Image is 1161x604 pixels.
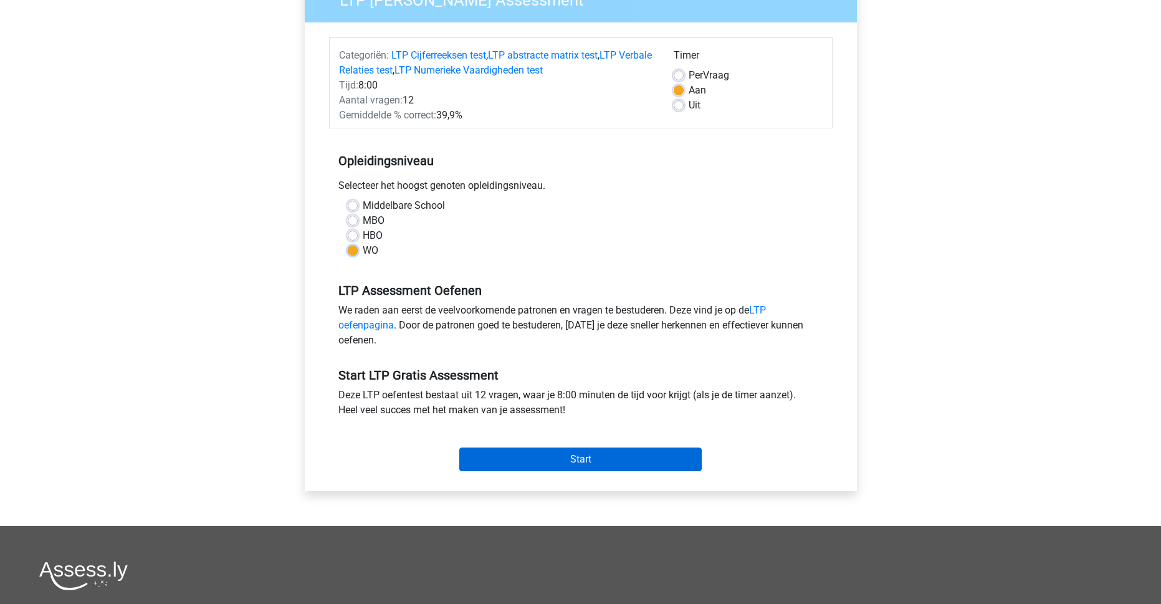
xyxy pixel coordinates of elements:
label: WO [363,243,378,258]
img: Assessly logo [39,561,128,590]
a: LTP Numerieke Vaardigheden test [394,64,543,76]
h5: Start LTP Gratis Assessment [338,368,823,383]
label: Middelbare School [363,198,445,213]
div: Timer [674,48,823,68]
span: Gemiddelde % correct: [339,109,436,121]
a: LTP Cijferreeksen test [391,49,486,61]
div: , , , [330,48,664,78]
div: We raden aan eerst de veelvoorkomende patronen en vragen te bestuderen. Deze vind je op de . Door... [329,303,833,353]
label: Vraag [689,68,729,83]
div: 39,9% [330,108,664,123]
span: Per [689,69,703,81]
h5: Opleidingsniveau [338,148,823,173]
label: Uit [689,98,700,113]
label: MBO [363,213,385,228]
input: Start [459,448,702,471]
h5: LTP Assessment Oefenen [338,283,823,298]
div: Selecteer het hoogst genoten opleidingsniveau. [329,178,833,198]
span: Aantal vragen: [339,94,403,106]
div: Deze LTP oefentest bestaat uit 12 vragen, waar je 8:00 minuten de tijd voor krijgt (als je de tim... [329,388,833,423]
span: Categoriën: [339,49,389,61]
a: LTP abstracte matrix test [488,49,598,61]
div: 12 [330,93,664,108]
span: Tijd: [339,79,358,91]
div: 8:00 [330,78,664,93]
label: HBO [363,228,383,243]
label: Aan [689,83,706,98]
